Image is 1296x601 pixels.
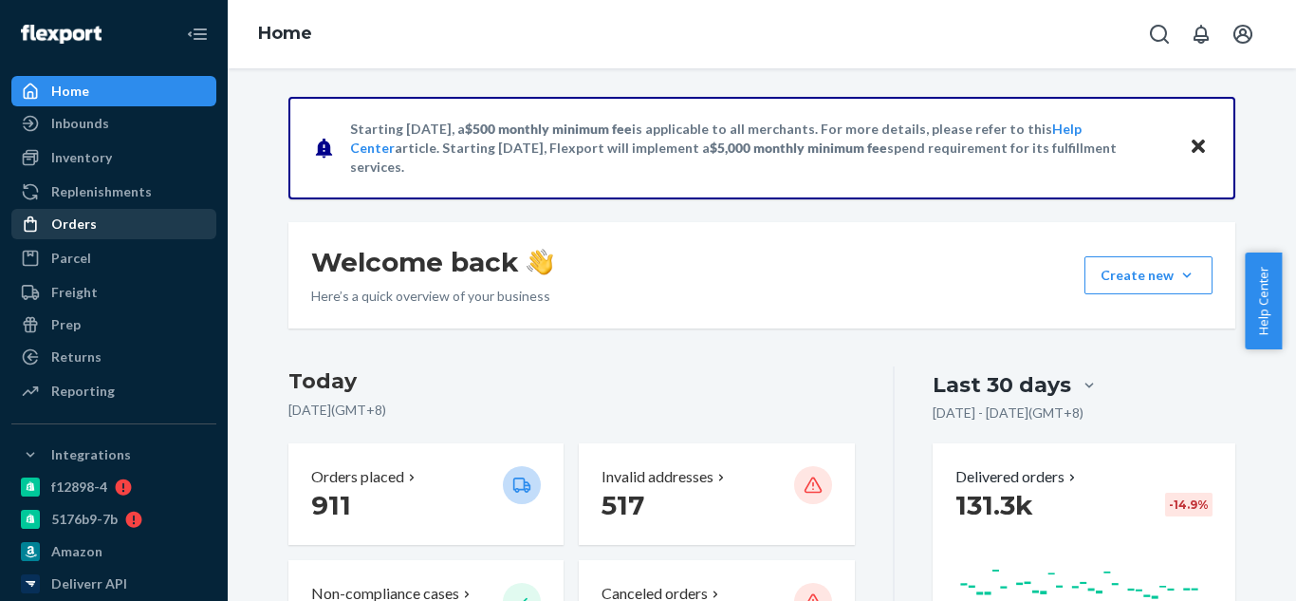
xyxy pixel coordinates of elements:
p: Here’s a quick overview of your business [311,287,553,306]
a: Amazon [11,536,216,567]
div: f12898-4 [51,478,107,497]
span: $500 monthly minimum fee [465,121,632,137]
div: Amazon [51,542,102,561]
a: Inventory [11,142,216,173]
div: Deliverr API [51,574,127,593]
div: Freight [51,283,98,302]
div: Inbounds [51,114,109,133]
span: 517 [602,489,644,521]
p: Orders placed [311,466,404,488]
span: $5,000 monthly minimum fee [710,140,887,156]
h3: Today [288,366,855,397]
div: Returns [51,347,102,366]
div: Orders [51,215,97,234]
a: Parcel [11,243,216,273]
div: Last 30 days [933,370,1071,400]
p: Invalid addresses [602,466,713,488]
a: Returns [11,342,216,372]
span: 131.3k [955,489,1033,521]
div: Inventory [51,148,112,167]
div: Parcel [51,249,91,268]
div: 5176b9-7b [51,510,118,529]
a: Deliverr API [11,569,216,599]
a: Replenishments [11,177,216,207]
a: Home [11,76,216,106]
div: Replenishments [51,182,152,201]
a: Freight [11,277,216,308]
h1: Welcome back [311,245,553,279]
a: Orders [11,209,216,239]
button: Open account menu [1224,15,1262,53]
a: f12898-4 [11,472,216,502]
button: Close [1186,134,1211,161]
img: hand-wave emoji [527,249,553,275]
a: 5176b9-7b [11,504,216,535]
a: Home [258,23,312,44]
button: Delivered orders [955,466,1080,488]
button: Integrations [11,440,216,470]
p: [DATE] - [DATE] ( GMT+8 ) [933,404,1083,423]
a: Prep [11,310,216,340]
p: Starting [DATE], a is applicable to all merchants. For more details, please refer to this article... [350,120,1171,177]
button: Open notifications [1182,15,1220,53]
a: Inbounds [11,108,216,139]
div: Prep [51,315,81,334]
a: Reporting [11,376,216,406]
p: [DATE] ( GMT+8 ) [288,401,855,420]
button: Invalid addresses 517 [579,443,854,545]
button: Close Navigation [178,15,216,53]
button: Help Center [1245,253,1282,349]
img: Flexport logo [21,25,102,44]
span: Support [38,13,106,30]
ol: breadcrumbs [243,7,327,62]
div: Reporting [51,382,115,401]
div: -14.9 % [1165,493,1213,516]
span: 911 [311,489,351,521]
button: Create new [1084,256,1213,294]
button: Orders placed 911 [288,443,564,545]
div: Integrations [51,445,131,464]
div: Home [51,82,89,101]
button: Open Search Box [1140,15,1178,53]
